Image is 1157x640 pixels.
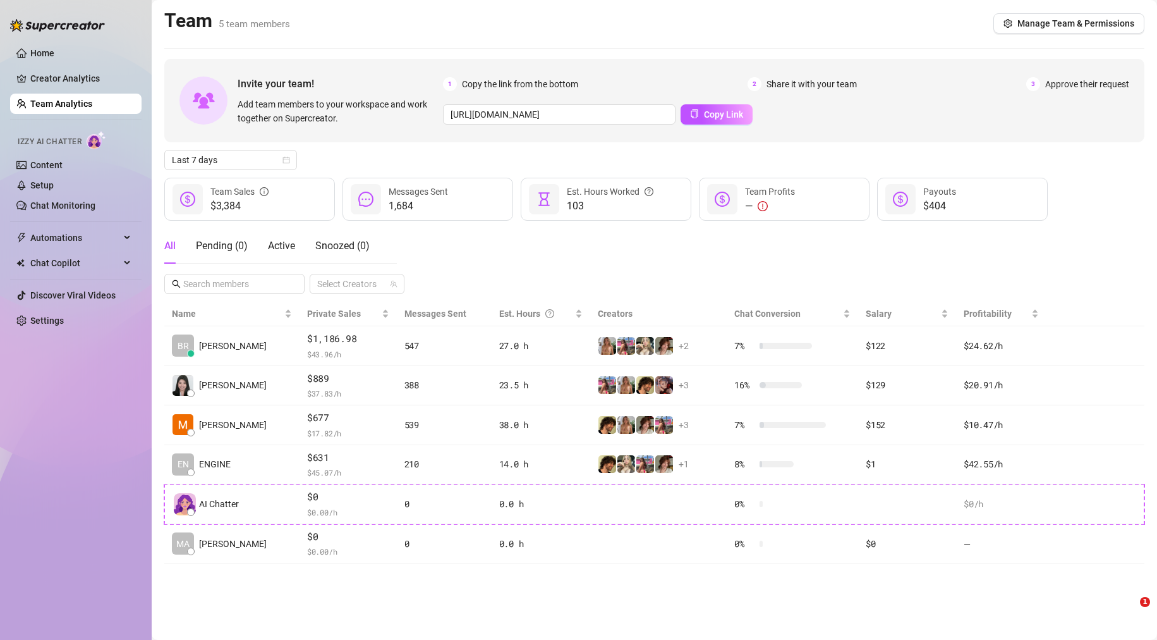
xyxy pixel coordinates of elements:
[956,524,1046,564] td: —
[315,240,370,252] span: Snoozed ( 0 )
[1017,18,1134,28] span: Manage Team & Permissions
[199,418,267,432] span: [PERSON_NAME]
[645,185,653,199] span: question-circle
[307,348,389,360] span: $ 43.96 /h
[260,185,269,199] span: info-circle
[499,339,583,353] div: 27.0 h
[172,280,181,288] span: search
[164,302,300,326] th: Name
[964,457,1039,471] div: $42.55 /h
[617,376,635,394] img: Pam🤍
[404,497,484,511] div: 0
[16,259,25,268] img: Chat Copilot
[866,339,948,353] div: $122
[174,493,196,515] img: izzy-ai-chatter-avatar-DDCN_rTZ.svg
[462,77,578,91] span: Copy the link from the bottom
[734,309,801,319] span: Chat Conversion
[18,136,82,148] span: Izzy AI Chatter
[964,309,1012,319] span: Profitability
[404,418,484,432] div: 539
[87,131,106,149] img: AI Chatter
[173,414,193,435] img: Mila Engine
[30,48,54,58] a: Home
[690,109,699,118] span: copy
[866,418,948,432] div: $152
[307,309,361,319] span: Private Sales
[1045,77,1129,91] span: Approve their request
[734,497,754,511] span: 0 %
[536,192,552,207] span: hourglass
[964,497,1039,511] div: $0 /h
[307,427,389,440] span: $ 17.82 /h
[598,416,616,434] img: Asmrboyfriend
[681,104,753,125] button: Copy Link
[238,76,443,92] span: Invite your team!
[404,339,484,353] div: 547
[734,537,754,551] span: 0 %
[30,68,131,89] a: Creator Analytics
[307,371,389,386] span: $889
[30,316,64,326] a: Settings
[307,410,389,426] span: $677
[893,192,908,207] span: dollar-circle
[636,337,654,355] img: Joly
[866,378,948,392] div: $129
[499,497,583,511] div: 0.0 h
[30,99,92,109] a: Team Analytics
[617,416,635,434] img: Pam🤍
[1026,77,1040,91] span: 3
[178,457,189,471] span: EN
[745,187,795,197] span: Team Profits
[404,378,484,392] div: 388
[598,455,616,473] img: Asmrboyfriend
[866,309,892,319] span: Salary
[389,187,448,197] span: Messages Sent
[766,77,857,91] span: Share it with your team
[307,466,389,479] span: $ 45.07 /h
[866,457,948,471] div: $1
[734,457,754,471] span: 8 %
[307,545,389,558] span: $ 0.00 /h
[183,277,287,291] input: Search members
[964,339,1039,353] div: $24.62 /h
[1003,19,1012,28] span: setting
[734,418,754,432] span: 7 %
[307,387,389,400] span: $ 37.83 /h
[16,233,27,243] span: thunderbolt
[598,376,616,394] img: Nicki
[30,180,54,190] a: Setup
[199,537,267,551] span: [PERSON_NAME]
[590,302,727,326] th: Creators
[545,307,554,321] span: question-circle
[172,151,289,169] span: Last 7 days
[219,18,290,30] span: 5 team members
[923,187,956,197] span: Payouts
[636,455,654,473] img: Nicki
[679,457,689,471] span: + 1
[176,537,190,551] span: MA
[307,506,389,519] span: $ 0.00 /h
[748,77,761,91] span: 2
[734,378,754,392] span: 16 %
[567,185,653,199] div: Est. Hours Worked
[499,307,572,321] div: Est. Hours
[180,192,195,207] span: dollar-circle
[964,378,1039,392] div: $20.91 /h
[199,378,267,392] span: [PERSON_NAME]
[404,309,466,319] span: Messages Sent
[617,337,635,355] img: Nicki
[307,450,389,465] span: $631
[636,376,654,394] img: Asmrboyfriend
[567,199,653,214] span: 103
[923,199,956,214] span: $404
[389,199,448,214] span: 1,684
[404,537,484,551] div: 0
[199,497,239,511] span: AI Chatter
[655,455,673,473] img: Ruby
[173,375,193,396] img: Johaina Therese…
[164,9,290,33] h2: Team
[358,192,373,207] span: message
[404,457,484,471] div: 210
[164,238,176,254] div: All
[307,529,389,545] span: $0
